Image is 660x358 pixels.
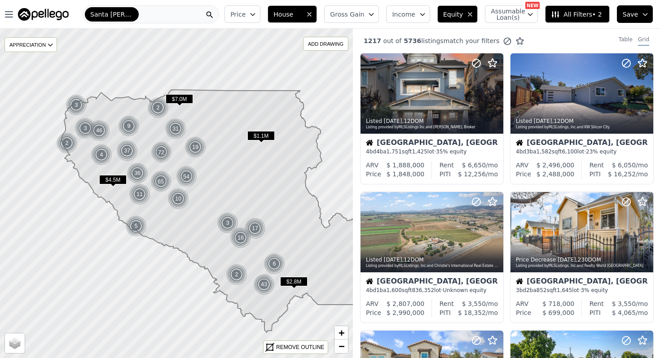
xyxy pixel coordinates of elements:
time: 2025-10-02 08:00 [384,118,402,124]
div: Price [516,170,531,179]
div: Price [516,308,531,317]
button: Save [617,5,653,23]
a: Zoom out [334,340,348,353]
span: $ 3,550 [612,300,636,307]
a: Listed [DATE],12DOMListing provided byMLSListings, Inc.and KW Silicon CityHouse[GEOGRAPHIC_DATA],... [510,53,653,184]
div: /mo [451,308,498,317]
div: 16 [230,227,251,249]
span: $ 2,488,000 [537,170,575,178]
span: 5736 [401,37,421,44]
span: $ 1,848,000 [387,170,425,178]
div: [GEOGRAPHIC_DATA], [GEOGRAPHIC_DATA] [516,278,648,287]
div: 37 [116,140,138,162]
div: 4 [91,144,112,166]
img: g1.png [127,162,149,184]
img: g1.png [88,120,110,141]
div: [GEOGRAPHIC_DATA], [GEOGRAPHIC_DATA] [366,139,498,148]
div: 9 [118,115,140,137]
div: /mo [601,308,648,317]
div: Price [366,170,381,179]
div: /mo [604,299,648,308]
span: $4.5M [99,175,127,184]
div: Listing provided by MLSListings, Inc. and Christie's International Real Estate Sereno [366,263,499,269]
div: Listing provided by MLSListings Inc. and [PERSON_NAME], Broker [366,125,499,130]
span: + [339,327,344,338]
img: g1.png [244,218,266,239]
img: g1.png [75,118,97,139]
div: 65 [150,170,172,193]
div: 46 [88,120,110,141]
div: [GEOGRAPHIC_DATA], [GEOGRAPHIC_DATA] [516,139,648,148]
a: Price Decrease [DATE],230DOMListing provided byMLSListings, Inc.and Realty World [GEOGRAPHIC_DATA... [510,192,653,323]
button: Income [386,5,430,23]
a: Listed [DATE],12DOMListing provided byMLSListings Inc.and [PERSON_NAME], BrokerHouse[GEOGRAPHIC_D... [360,53,503,184]
div: Grid [638,36,649,46]
img: House [366,139,373,146]
div: PITI [590,170,601,179]
img: g2.png [175,165,198,188]
div: /mo [601,170,648,179]
span: Equity [443,10,463,19]
span: $ 18,352 [458,309,486,316]
button: Gross Gain [324,5,379,23]
div: $1.1M [247,131,275,144]
span: $ 16,252 [608,170,636,178]
div: Listed , 12 DOM [366,118,499,125]
div: 2 [147,97,169,118]
div: 4 bd 3 ba sqft lot · 23% equity [516,148,648,155]
div: /mo [604,161,648,170]
img: g1.png [56,132,78,154]
div: PITI [590,308,601,317]
div: Rent [590,299,604,308]
span: $ 3,550 [462,300,486,307]
div: 3 bd 2 ba sqft lot · 3% equity [516,287,648,294]
span: $ 699,000 [542,309,574,316]
time: 2025-10-02 02:05 [384,257,402,263]
div: ADD DRAWING [304,37,348,50]
span: $ 4,065 [612,309,636,316]
span: Assumable Loan(s) [491,8,519,21]
div: 31 [165,118,186,140]
img: g1.png [185,136,207,158]
time: 2025-10-02 00:37 [558,257,576,263]
div: Rent [440,299,454,308]
img: g2.png [150,170,173,193]
button: Assumable Loan(s) [485,5,538,23]
img: g1.png [167,188,189,210]
img: g1.png [147,97,169,118]
div: NEW [525,2,540,9]
span: $1.1M [247,131,275,140]
div: /mo [454,161,498,170]
div: /mo [451,170,498,179]
span: 1,645 [557,287,572,293]
div: 6 [264,253,285,275]
div: Listing provided by MLSListings, Inc. and KW Silicon City [516,125,649,130]
span: 1217 [364,37,381,44]
div: 3 [75,118,96,139]
span: Save [623,10,638,19]
div: 54 [175,165,198,188]
button: All Filters• 2 [545,5,609,23]
span: All Filters • 2 [551,10,602,19]
span: $ 12,256 [458,170,486,178]
img: g1.png [116,140,138,162]
img: g1.png [129,183,151,205]
div: Table [619,36,633,46]
img: House [516,139,523,146]
button: Equity [437,5,478,23]
a: Zoom in [334,326,348,340]
img: g1.png [118,115,140,137]
div: [GEOGRAPHIC_DATA], [GEOGRAPHIC_DATA] [366,278,498,287]
div: 5 [125,215,147,237]
div: Rent [440,161,454,170]
div: 2 [56,132,78,154]
img: g1.png [66,94,88,116]
img: g1.png [165,118,187,140]
div: $4.5M [99,175,127,188]
img: g1.png [230,227,252,249]
span: Santa [PERSON_NAME] [90,10,133,19]
span: $ 2,990,000 [387,309,425,316]
img: g1.png [91,144,113,166]
div: $2.8M [280,277,308,290]
div: 11 [129,183,150,205]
